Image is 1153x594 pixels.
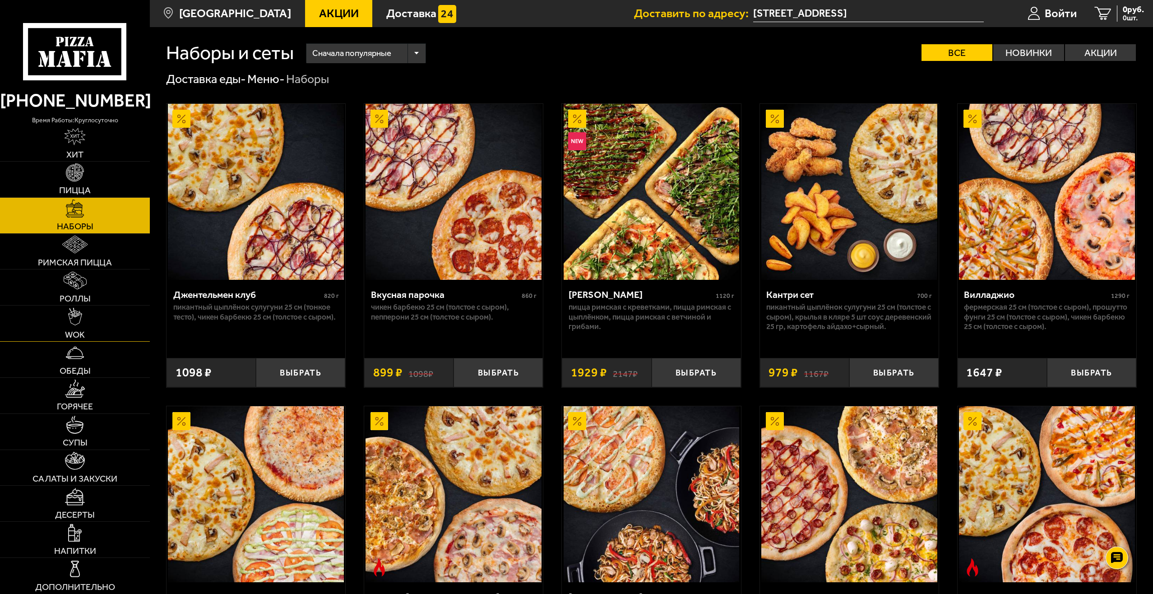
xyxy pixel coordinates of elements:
[766,289,915,301] div: Кантри сет
[571,367,607,379] span: 1929 ₽
[753,5,984,22] input: Ваш адрес доставки
[849,358,939,387] button: Выбрать
[963,110,982,128] img: Акционный
[319,8,359,19] span: Акции
[958,406,1136,582] a: АкционныйОстрое блюдоБеатриче
[564,406,740,582] img: Вилла Капри
[568,132,586,150] img: Новинка
[966,367,1002,379] span: 1647 ₽
[562,104,741,280] a: АкционныйНовинкаМама Миа
[364,104,543,280] a: АкционныйВкусная парочка
[454,358,543,387] button: Выбрать
[959,406,1135,582] img: Беатриче
[964,302,1130,331] p: Фермерская 25 см (толстое с сыром), Прошутто Фунги 25 см (толстое с сыром), Чикен Барбекю 25 см (...
[166,43,294,63] h1: Наборы и сеты
[963,412,982,430] img: Акционный
[408,367,433,379] s: 1098 ₽
[760,406,939,582] a: АкционныйДаВинчи сет
[324,292,339,300] span: 820 г
[166,72,246,86] a: Доставка еды-
[568,412,586,430] img: Акционный
[38,258,112,267] span: Римская пицца
[1123,5,1144,14] span: 0 руб.
[371,289,519,301] div: Вкусная парочка
[55,510,95,520] span: Десерты
[60,294,91,303] span: Роллы
[370,110,389,128] img: Акционный
[57,222,93,231] span: Наборы
[1065,44,1136,61] label: Акции
[373,367,403,379] span: 899 ₽
[562,406,741,582] a: АкционныйВилла Капри
[1047,358,1136,387] button: Выбрать
[964,289,1109,301] div: Вилладжио
[66,150,83,159] span: Хит
[564,104,740,280] img: Мама Миа
[568,110,586,128] img: Акционный
[168,104,344,280] img: Джентельмен клуб
[167,104,345,280] a: АкционныйДжентельмен клуб
[173,289,322,301] div: Джентельмен клуб
[168,406,344,582] img: 3 пиццы
[1045,8,1077,19] span: Войти
[366,104,542,280] img: Вкусная парочка
[963,558,982,576] img: Острое блюдо
[386,8,436,19] span: Доставка
[761,406,937,582] img: ДаВинчи сет
[959,104,1135,280] img: Вилладжио
[256,358,345,387] button: Выбрать
[1123,14,1144,22] span: 0 шт.
[958,104,1136,280] a: АкционныйВилладжио
[766,412,784,430] img: Акционный
[1111,292,1130,300] span: 1290 г
[32,474,117,483] span: Салаты и закуски
[286,71,329,87] div: Наборы
[59,186,91,195] span: Пицца
[760,104,939,280] a: АкционныйКантри сет
[371,302,537,322] p: Чикен Барбекю 25 см (толстое с сыром), Пепперони 25 см (толстое с сыром).
[569,302,734,331] p: Пицца Римская с креветками, Пицца Римская с цыплёнком, Пицца Римская с ветчиной и грибами.
[569,289,713,301] div: [PERSON_NAME]
[172,110,190,128] img: Акционный
[312,42,391,65] span: Сначала популярные
[804,367,829,379] s: 1167 ₽
[766,302,932,331] p: Пикантный цыплёнок сулугуни 25 см (толстое с сыром), крылья в кляре 5 шт соус деревенский 25 гр, ...
[247,72,285,86] a: Меню-
[172,412,190,430] img: Акционный
[60,367,91,376] span: Обеды
[716,292,734,300] span: 1120 г
[613,367,638,379] s: 2147 ₽
[364,406,543,582] a: АкционныйОстрое блюдоТрио из Рио
[921,44,992,61] label: Все
[522,292,537,300] span: 860 г
[35,583,115,592] span: Дополнительно
[652,358,741,387] button: Выбрать
[366,406,542,582] img: Трио из Рио
[917,292,932,300] span: 700 г
[57,402,93,411] span: Горячее
[769,367,798,379] span: 979 ₽
[63,438,88,447] span: Супы
[179,8,291,19] span: [GEOGRAPHIC_DATA]
[766,110,784,128] img: Акционный
[176,367,212,379] span: 1098 ₽
[173,302,339,322] p: Пикантный цыплёнок сулугуни 25 см (тонкое тесто), Чикен Барбекю 25 см (толстое с сыром).
[370,412,389,430] img: Акционный
[54,547,96,556] span: Напитки
[438,5,456,23] img: 15daf4d41897b9f0e9f617042186c801.svg
[370,558,389,576] img: Острое блюдо
[167,406,345,582] a: Акционный3 пиццы
[634,8,753,19] span: Доставить по адресу:
[761,104,937,280] img: Кантри сет
[993,44,1064,61] label: Новинки
[65,330,85,339] span: WOK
